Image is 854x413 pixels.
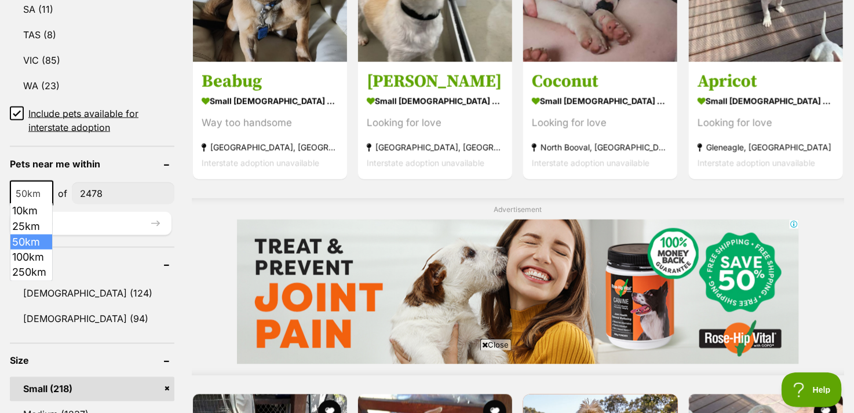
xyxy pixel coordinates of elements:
h3: Beabug [202,71,338,93]
span: Close [480,339,512,350]
strong: [GEOGRAPHIC_DATA], [GEOGRAPHIC_DATA] [367,140,503,155]
div: Looking for love [367,115,503,131]
span: Include pets available for interstate adoption [28,107,174,134]
strong: small [DEMOGRAPHIC_DATA] Dog [367,93,503,109]
a: TAS (8) [10,23,174,47]
h3: Coconut [532,71,669,93]
span: 50km [10,181,53,206]
a: Coconut small [DEMOGRAPHIC_DATA] Dog Looking for love North Booval, [GEOGRAPHIC_DATA] Interstate ... [523,62,677,180]
strong: North Booval, [GEOGRAPHIC_DATA] [532,140,669,155]
div: Advertisement [192,198,844,376]
div: Way too handsome [202,115,338,131]
li: 10km [10,203,52,219]
a: Beabug small [DEMOGRAPHIC_DATA] Dog Way too handsome [GEOGRAPHIC_DATA], [GEOGRAPHIC_DATA] Interst... [193,62,347,180]
strong: [GEOGRAPHIC_DATA], [GEOGRAPHIC_DATA] [202,140,338,155]
li: 50km [10,235,52,250]
header: Size [10,356,174,366]
button: Update [10,212,171,235]
strong: Gleneagle, [GEOGRAPHIC_DATA] [698,140,834,155]
a: VIC (85) [10,48,174,72]
a: Include pets available for interstate adoption [10,107,174,134]
span: Interstate adoption unavailable [367,158,484,168]
header: Gender [10,260,174,270]
a: Small (218) [10,377,174,401]
a: Apricot small [DEMOGRAPHIC_DATA] Dog Looking for love Gleneagle, [GEOGRAPHIC_DATA] Interstate ado... [689,62,843,180]
iframe: Advertisement [237,220,799,364]
strong: small [DEMOGRAPHIC_DATA] Dog [202,93,338,109]
span: Interstate adoption unavailable [532,158,649,168]
iframe: Advertisement [216,355,638,407]
span: of [58,187,67,200]
iframe: Help Scout Beacon - Open [782,372,842,407]
span: Interstate adoption unavailable [202,158,319,168]
a: [DEMOGRAPHIC_DATA] (94) [10,307,174,331]
strong: small [DEMOGRAPHIC_DATA] Dog [698,93,834,109]
a: WA (23) [10,74,174,98]
li: 100km [10,250,52,265]
div: Looking for love [532,115,669,131]
span: 50km [11,185,52,202]
h3: [PERSON_NAME] [367,71,503,93]
input: postcode [72,182,174,204]
a: [PERSON_NAME] small [DEMOGRAPHIC_DATA] Dog Looking for love [GEOGRAPHIC_DATA], [GEOGRAPHIC_DATA] ... [358,62,512,180]
span: Interstate adoption unavailable [698,158,815,168]
li: 25km [10,219,52,235]
div: Looking for love [698,115,834,131]
a: [DEMOGRAPHIC_DATA] (124) [10,282,174,306]
strong: small [DEMOGRAPHIC_DATA] Dog [532,93,669,109]
header: Pets near me within [10,159,174,169]
li: 250km [10,265,52,281]
h3: Apricot [698,71,834,93]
